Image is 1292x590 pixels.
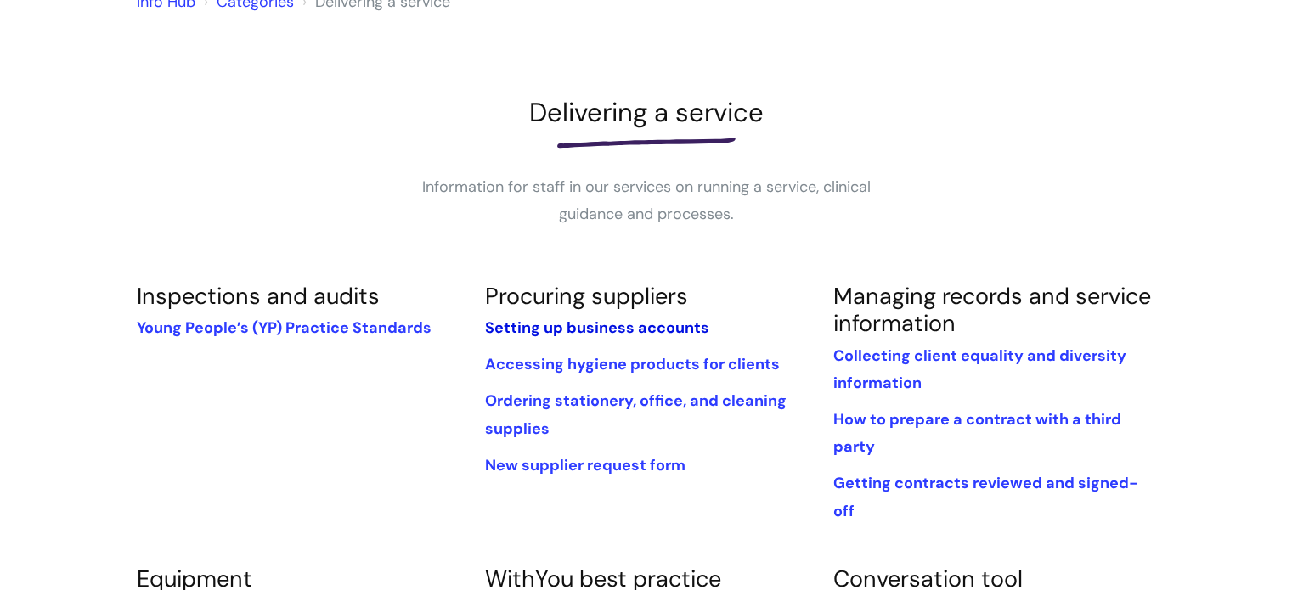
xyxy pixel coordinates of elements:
p: Information for staff in our services on running a service, clinical guidance and processes. [392,173,901,228]
a: How to prepare a contract with a third party [832,409,1120,457]
a: New supplier request form [484,455,685,475]
a: Young People’s (YP) Practice Standards [137,317,432,338]
a: Accessing hygiene products for clients [484,354,779,374]
a: Procuring suppliers [484,281,687,311]
a: Inspections and audits [137,281,380,311]
a: Setting up business accounts [484,317,708,338]
h1: Delivering a service [137,97,1156,128]
a: Getting contracts reviewed and signed-off [832,473,1137,520]
a: Managing records and service information [832,281,1150,338]
a: Ordering stationery, office, and cleaning supplies [484,391,786,438]
a: Collecting client equality and diversity information [832,346,1126,393]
